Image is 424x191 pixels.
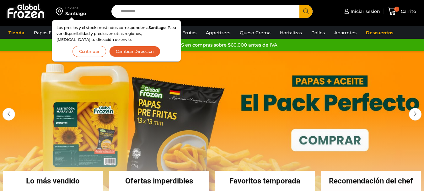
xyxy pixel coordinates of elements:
[399,8,416,14] span: Carrito
[308,27,328,39] a: Pollos
[5,27,28,39] a: Tienda
[72,46,106,57] button: Continuar
[215,177,315,185] h2: Favoritos temporada
[65,10,86,17] div: Santiago
[409,108,421,121] div: Next slide
[109,177,209,185] h2: Ofertas imperdibles
[363,27,396,39] a: Descuentos
[299,5,313,18] button: Search button
[386,4,418,19] a: 0 Carrito
[394,7,399,12] span: 0
[343,5,380,18] a: Iniciar sesión
[331,27,360,39] a: Abarrotes
[237,27,274,39] a: Queso Crema
[56,6,65,17] img: address-field-icon.svg
[203,27,233,39] a: Appetizers
[3,177,103,185] h2: Lo más vendido
[3,108,15,121] div: Previous slide
[109,46,161,57] button: Cambiar Dirección
[31,27,64,39] a: Papas Fritas
[56,25,176,43] p: Los precios y el stock mostrados corresponden a . Para ver disponibilidad y precios en otras regi...
[65,6,86,10] div: Enviar a
[349,8,380,14] span: Iniciar sesión
[277,27,305,39] a: Hortalizas
[148,25,166,30] strong: Santiago
[321,177,421,185] h2: Recomendación del chef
